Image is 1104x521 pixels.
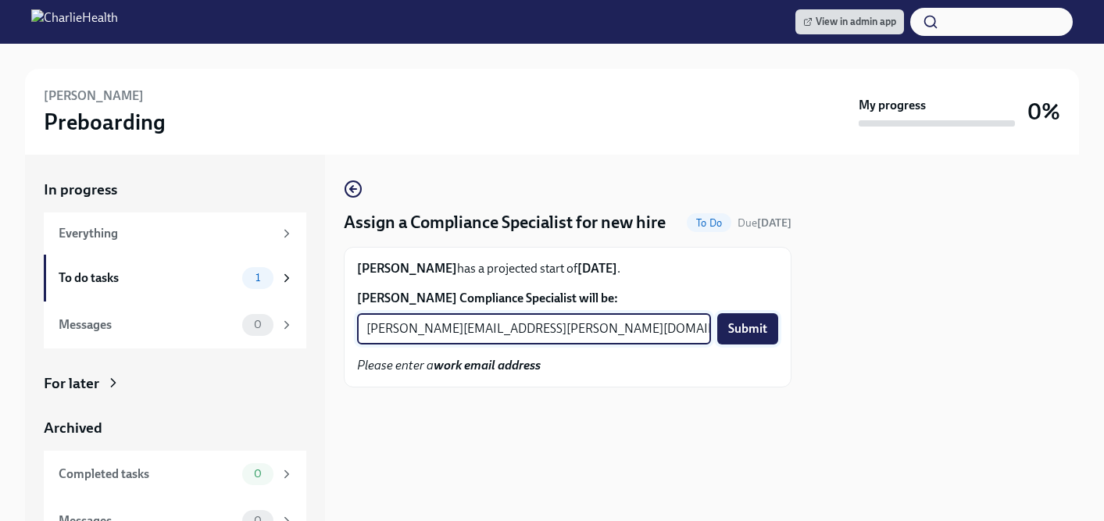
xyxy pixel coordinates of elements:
div: For later [44,373,99,394]
h3: Preboarding [44,108,166,136]
div: Completed tasks [59,466,236,483]
strong: [PERSON_NAME] [357,261,457,276]
a: To do tasks1 [44,255,306,302]
a: Archived [44,418,306,438]
div: Everything [59,225,273,242]
strong: My progress [859,97,926,114]
a: Everything [44,212,306,255]
div: To do tasks [59,269,236,287]
h4: Assign a Compliance Specialist for new hire [344,211,666,234]
span: Submit [728,321,767,337]
img: CharlieHealth [31,9,118,34]
span: To Do [687,217,731,229]
span: 0 [245,319,271,330]
a: View in admin app [795,9,904,34]
button: Submit [717,313,778,344]
strong: [DATE] [757,216,791,230]
div: Messages [59,316,236,334]
strong: work email address [434,358,541,373]
h3: 0% [1027,98,1060,126]
strong: [DATE] [577,261,617,276]
em: Please enter a [357,358,541,373]
p: has a projected start of . [357,260,778,277]
span: Due [738,216,791,230]
label: [PERSON_NAME] Compliance Specialist will be: [357,290,778,307]
span: September 18th, 2025 09:00 [738,216,791,230]
input: Enter their work email address [357,313,711,344]
span: 1 [246,272,270,284]
span: 0 [245,468,271,480]
span: View in admin app [803,14,896,30]
h6: [PERSON_NAME] [44,87,144,105]
a: Messages0 [44,302,306,348]
a: Completed tasks0 [44,451,306,498]
a: In progress [44,180,306,200]
a: For later [44,373,306,394]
